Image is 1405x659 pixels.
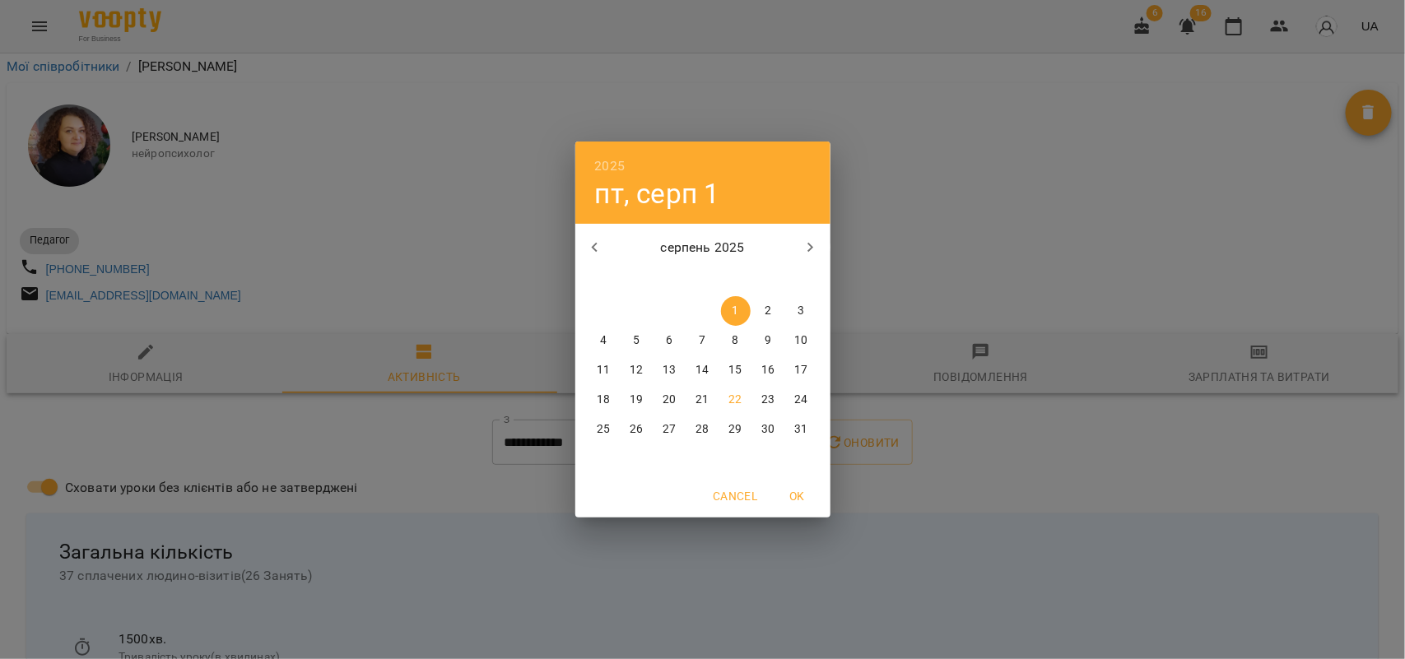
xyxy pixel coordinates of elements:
[597,392,610,408] p: 18
[706,481,764,511] button: Cancel
[688,326,718,355] button: 7
[622,385,652,415] button: 19
[614,238,791,258] p: серпень 2025
[794,332,807,349] p: 10
[589,385,619,415] button: 18
[663,421,676,438] p: 27
[655,415,685,444] button: 27
[721,415,751,444] button: 29
[787,385,816,415] button: 24
[787,326,816,355] button: 10
[765,332,771,349] p: 9
[597,362,610,378] p: 11
[721,385,751,415] button: 22
[655,271,685,288] span: ср
[778,486,817,506] span: OK
[630,421,643,438] p: 26
[699,332,705,349] p: 7
[728,392,742,408] p: 22
[721,296,751,326] button: 1
[655,385,685,415] button: 20
[787,355,816,385] button: 17
[721,326,751,355] button: 8
[754,296,784,326] button: 2
[754,415,784,444] button: 30
[713,486,757,506] span: Cancel
[622,271,652,288] span: вт
[597,421,610,438] p: 25
[622,415,652,444] button: 26
[787,415,816,444] button: 31
[761,362,775,378] p: 16
[595,155,626,178] button: 2025
[754,326,784,355] button: 9
[761,392,775,408] p: 23
[754,355,784,385] button: 16
[595,177,720,211] button: пт, серп 1
[732,332,738,349] p: 8
[721,271,751,288] span: пт
[721,355,751,385] button: 15
[771,481,824,511] button: OK
[622,326,652,355] button: 5
[630,362,643,378] p: 12
[589,355,619,385] button: 11
[666,332,672,349] p: 6
[696,362,709,378] p: 14
[688,385,718,415] button: 21
[655,326,685,355] button: 6
[630,392,643,408] p: 19
[761,421,775,438] p: 30
[787,296,816,326] button: 3
[655,355,685,385] button: 13
[589,271,619,288] span: пн
[794,392,807,408] p: 24
[794,362,807,378] p: 17
[754,271,784,288] span: сб
[688,355,718,385] button: 14
[600,332,607,349] p: 4
[663,392,676,408] p: 20
[663,362,676,378] p: 13
[688,271,718,288] span: чт
[589,415,619,444] button: 25
[696,421,709,438] p: 28
[765,303,771,319] p: 2
[787,271,816,288] span: нд
[622,355,652,385] button: 12
[754,385,784,415] button: 23
[798,303,804,319] p: 3
[696,392,709,408] p: 21
[732,303,738,319] p: 1
[728,362,742,378] p: 15
[589,326,619,355] button: 4
[633,332,640,349] p: 5
[688,415,718,444] button: 28
[794,421,807,438] p: 31
[728,421,742,438] p: 29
